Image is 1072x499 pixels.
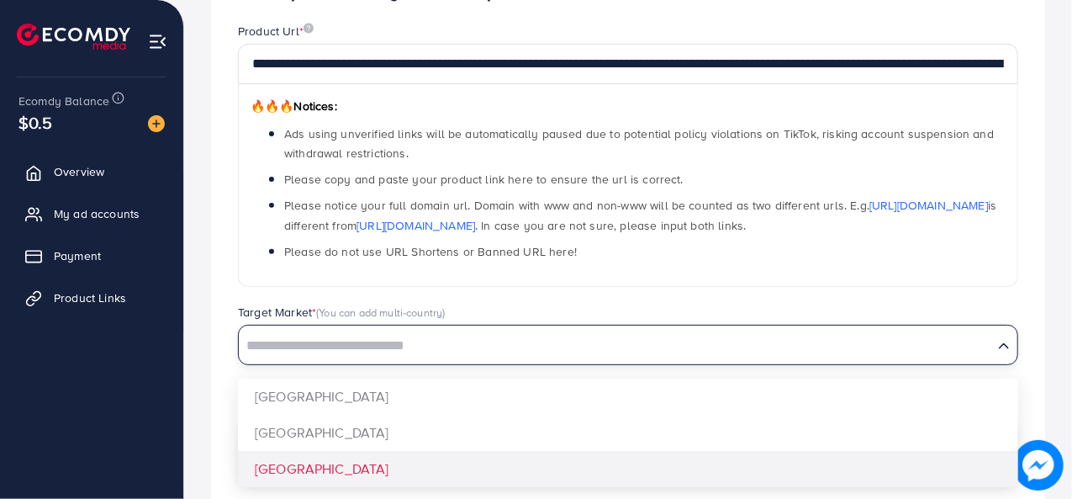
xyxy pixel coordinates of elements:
span: Please notice your full domain url. Domain with www and non-www will be counted as two different ... [284,197,996,233]
li: [GEOGRAPHIC_DATA] [238,451,1018,487]
img: image [148,115,165,132]
span: Overview [54,163,104,180]
a: Overview [13,155,171,188]
a: [URL][DOMAIN_NAME] [356,217,475,234]
span: My ad accounts [54,205,140,222]
span: Ads using unverified links will be automatically paused due to potential policy violations on Tik... [284,125,994,162]
img: image [1013,440,1064,491]
img: image [304,23,314,34]
li: [GEOGRAPHIC_DATA] [238,379,1018,415]
label: Target Market [238,304,446,321]
li: [GEOGRAPHIC_DATA] [238,415,1018,451]
span: 🔥🔥🔥 [251,98,293,114]
a: [URL][DOMAIN_NAME] [869,197,988,214]
span: $0.5 [18,110,53,135]
img: menu [148,32,167,51]
span: Payment [54,247,101,264]
div: Search for option [238,325,1018,365]
a: Product Links [13,281,171,315]
a: Payment [13,239,171,273]
span: (You can add multi-country) [316,305,445,320]
span: Please do not use URL Shortens or Banned URL here! [284,243,577,260]
span: Please copy and paste your product link here to ensure the url is correct. [284,171,684,188]
span: Product Links [54,289,126,306]
a: My ad accounts [13,197,171,231]
label: Product Url [238,23,314,40]
span: Notices: [251,98,337,114]
span: Ecomdy Balance [18,93,109,109]
img: logo [17,24,130,50]
input: Search for option [240,333,991,359]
